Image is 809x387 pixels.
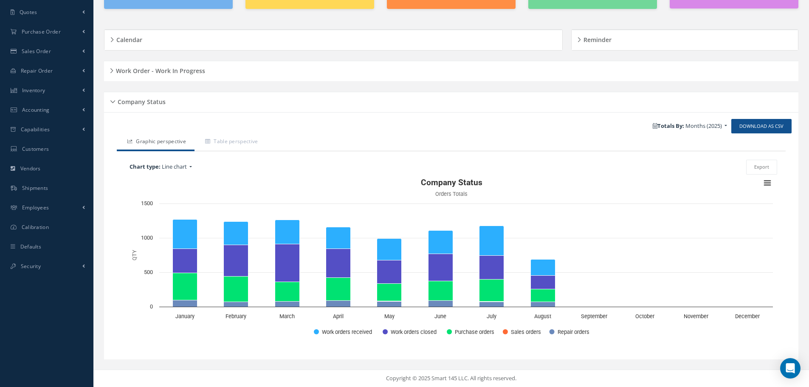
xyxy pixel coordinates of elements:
[434,313,446,319] text: June
[141,234,153,241] text: 1000
[746,160,777,175] button: Export
[428,230,453,254] path: June, 341. Work orders received.
[326,249,351,277] path: April, 418. Work orders closed.
[224,245,248,276] path: February, 453. Work orders closed.
[150,303,153,310] text: 0
[173,300,197,307] path: January, 95. Repair orders.
[22,106,50,113] span: Accounting
[21,67,53,74] span: Repair Order
[326,300,351,307] path: April, 90. Repair orders.
[125,175,777,345] svg: Interactive chart
[22,87,45,94] span: Inventory
[531,259,555,275] path: August, 236. Work orders received.
[479,301,504,302] path: July, 2. Sales orders.
[20,243,41,250] span: Defaults
[279,313,295,319] text: March
[117,133,194,151] a: Graphic perspective
[550,328,590,335] button: Show Repair orders
[581,313,608,319] text: September
[22,204,49,211] span: Employees
[534,313,551,319] text: August
[115,96,166,106] h5: Company Status
[377,283,402,301] path: May, 255. Purchase orders.
[503,328,540,335] button: Show Sales orders
[114,34,142,44] h5: Calendar
[125,161,334,173] a: Chart type: Line chart
[130,163,161,170] b: Chart type:
[326,227,351,249] path: April, 320. Work orders received.
[428,300,453,307] path: June, 90. Repair orders.
[761,177,773,189] button: View chart menu, Company Status
[581,34,612,44] h5: Reminder
[653,122,684,130] b: Totals By:
[487,313,496,319] text: July
[377,301,402,307] path: May, 78. Repair orders.
[22,28,61,35] span: Purchase Order
[479,302,504,307] path: July, 74. Repair orders.
[731,119,792,134] a: Download as CSV
[21,263,41,270] span: Security
[125,175,777,345] div: Company Status. Highcharts interactive chart.
[224,276,248,302] path: February, 371. Purchase orders.
[685,122,722,130] span: Months (2025)
[479,279,504,301] path: July, 320. Purchase orders.
[173,273,758,307] g: Purchase orders, bar series 3 of 5 with 12 bars.
[224,302,248,307] path: February, 73. Repair orders.
[447,328,493,335] button: Show Purchase orders
[224,221,248,245] path: February, 339. Work orders received.
[531,302,555,307] path: August, 69. Repair orders.
[275,282,300,301] path: March, 286. Purchase orders.
[102,374,801,383] div: Copyright © 2025 Smart 145 LLC. All rights reserved.
[22,48,51,55] span: Sales Order
[131,250,138,260] text: QTY
[144,269,153,275] text: 500
[735,313,760,319] text: December
[162,163,187,170] span: Line chart
[435,191,468,197] text: Orders Totals
[383,328,437,335] button: Show Work orders closed
[275,244,300,282] path: March, 549. Work orders closed.
[635,313,655,319] text: October
[326,277,351,300] path: April, 331. Purchase orders.
[173,219,197,249] path: January, 429. Work orders received.
[173,273,197,300] path: January, 395. Purchase orders.
[648,120,731,133] a: Totals By: Months (2025)
[479,226,504,255] path: July, 429. Work orders received.
[141,200,153,206] text: 1500
[22,184,48,192] span: Shipments
[780,358,801,379] div: Open Intercom Messenger
[684,313,709,319] text: November
[275,301,300,307] path: March, 76. Repair orders.
[333,313,344,319] text: April
[428,281,453,300] path: June, 281. Purchase orders.
[22,145,49,153] span: Customers
[314,328,373,335] button: Show Work orders received
[421,178,482,187] text: Company Status
[194,133,266,151] a: Table perspective
[173,249,197,273] path: January, 351. Work orders closed.
[21,126,50,133] span: Capabilities
[20,8,37,16] span: Quotes
[175,313,194,319] text: January
[113,65,205,75] h5: Work Order - Work In Progress
[377,238,402,260] path: May, 313. Work orders received.
[479,255,504,279] path: July, 350. Work orders closed.
[226,313,246,319] text: February
[377,260,402,283] path: May, 342. Work orders closed.
[173,300,758,307] g: Repair orders, bar series 5 of 5 with 12 bars.
[531,275,555,289] path: August, 195. Work orders closed.
[275,220,300,244] path: March, 350. Work orders received.
[20,165,41,172] span: Vendors
[531,289,555,302] path: August, 188. Purchase orders.
[384,313,395,319] text: May
[428,254,453,281] path: June, 398. Work orders closed.
[22,223,49,231] span: Calibration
